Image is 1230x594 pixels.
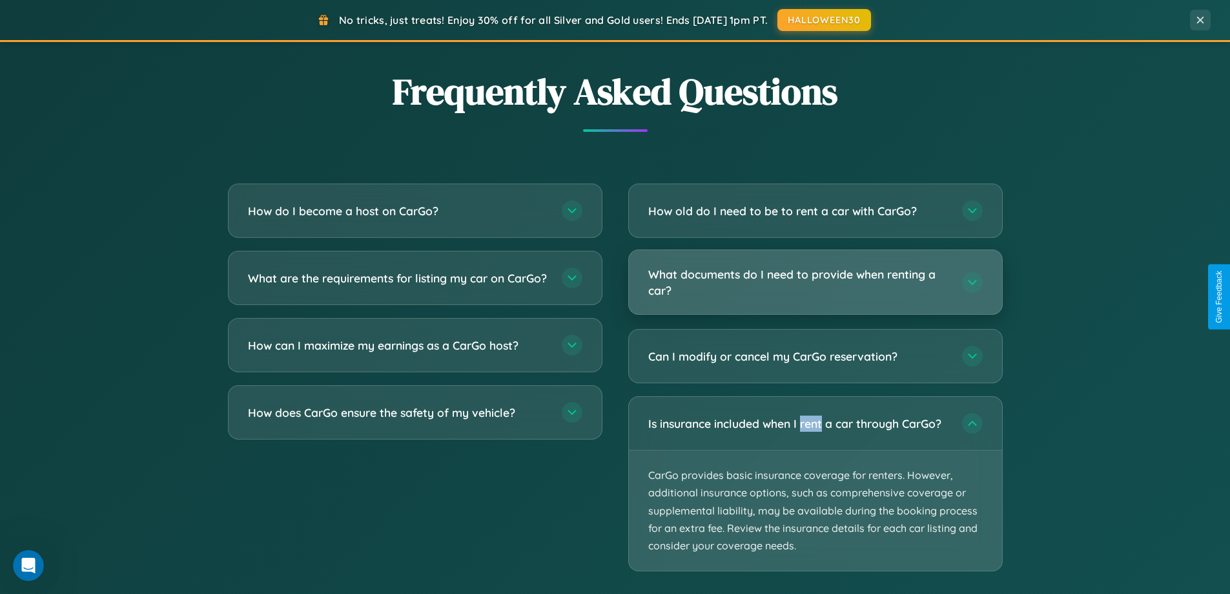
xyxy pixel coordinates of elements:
[648,266,949,298] h3: What documents do I need to provide when renting a car?
[248,337,549,354] h3: How can I maximize my earnings as a CarGo host?
[648,348,949,365] h3: Can I modify or cancel my CarGo reservation?
[1215,271,1224,323] div: Give Feedback
[228,67,1003,116] h2: Frequently Asked Questions
[339,14,768,27] span: No tricks, just treats! Enjoy 30% off for all Silver and Gold users! Ends [DATE] 1pm PT.
[648,416,949,432] h3: Is insurance included when I rent a car through CarGo?
[648,203,949,219] h3: How old do I need to be to rent a car with CarGo?
[13,550,44,581] iframe: Intercom live chat
[629,451,1002,571] p: CarGo provides basic insurance coverage for renters. However, additional insurance options, such ...
[248,405,549,421] h3: How does CarGo ensure the safety of my vehicle?
[248,270,549,286] h3: What are the requirements for listing my car on CarGo?
[248,203,549,219] h3: How do I become a host on CarGo?
[777,9,871,31] button: HALLOWEEN30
